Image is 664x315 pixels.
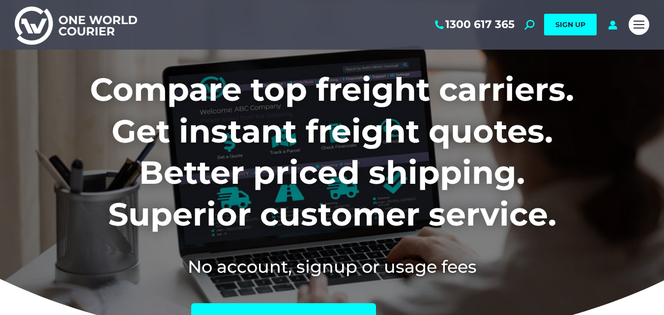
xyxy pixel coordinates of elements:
h1: Compare top freight carriers. Get instant freight quotes. Better priced shipping. Superior custom... [25,69,639,235]
a: 1300 617 365 [433,18,515,31]
h2: No account, signup or usage fees [25,255,639,279]
a: SIGN UP [544,14,597,35]
span: SIGN UP [555,20,585,29]
a: Mobile menu icon [629,14,649,35]
img: One World Courier [15,5,137,45]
